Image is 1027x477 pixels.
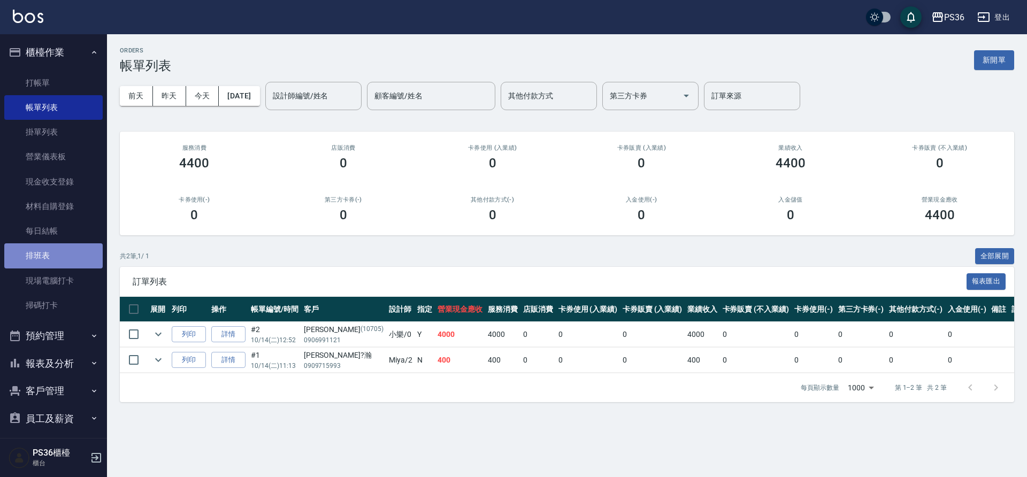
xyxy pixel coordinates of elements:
h3: 帳單列表 [120,58,171,73]
a: 每日結帳 [4,219,103,243]
h2: 第三方卡券(-) [282,196,405,203]
p: 櫃台 [33,458,87,468]
h5: PS36櫃檯 [33,448,87,458]
td: 4000 [485,322,520,347]
td: 0 [792,322,836,347]
th: 列印 [169,297,209,322]
button: 昨天 [153,86,186,106]
button: 全部展開 [975,248,1015,265]
a: 詳情 [211,352,246,368]
h3: 4400 [925,207,955,222]
h3: 0 [340,207,347,222]
th: 指定 [415,297,435,322]
h3: 0 [638,207,645,222]
button: [DATE] [219,86,259,106]
h3: 服務消費 [133,144,256,151]
th: 服務消費 [485,297,520,322]
h3: 0 [638,156,645,171]
td: 0 [945,322,989,347]
td: 0 [792,348,836,373]
p: 第 1–2 筆 共 2 筆 [895,383,947,393]
th: 展開 [148,297,169,322]
td: 0 [836,348,887,373]
h2: 業績收入 [729,144,853,151]
td: #1 [248,348,301,373]
h2: 卡券販賣 (不入業績) [878,144,1001,151]
td: 4000 [685,322,720,347]
td: 0 [520,322,556,347]
h2: ORDERS [120,47,171,54]
img: Logo [13,10,43,23]
a: 材料自購登錄 [4,194,103,219]
th: 卡券販賣 (不入業績) [720,297,792,322]
td: 小樂 /0 [386,322,415,347]
th: 備註 [988,297,1009,322]
td: 0 [556,322,620,347]
td: 400 [685,348,720,373]
td: 400 [435,348,485,373]
a: 詳情 [211,326,246,343]
button: 列印 [172,326,206,343]
button: 前天 [120,86,153,106]
button: 商品管理 [4,432,103,460]
button: expand row [150,326,166,342]
td: #2 [248,322,301,347]
button: 報表匯出 [967,273,1006,290]
th: 第三方卡券(-) [836,297,887,322]
td: 0 [720,322,792,347]
h2: 入金儲值 [729,196,853,203]
td: Miya /2 [386,348,415,373]
td: 0 [720,348,792,373]
div: PS36 [944,11,964,24]
button: Open [678,87,695,104]
h2: 卡券使用 (入業績) [431,144,554,151]
a: 帳單列表 [4,95,103,120]
th: 店販消費 [520,297,556,322]
div: [PERSON_NAME] [304,324,384,335]
p: 0906991121 [304,335,384,345]
a: 營業儀表板 [4,144,103,169]
td: 0 [836,322,887,347]
h2: 營業現金應收 [878,196,1001,203]
td: 0 [886,322,945,347]
button: 報表及分析 [4,350,103,378]
td: 0 [945,348,989,373]
button: 今天 [186,86,219,106]
td: 400 [485,348,520,373]
p: 10/14 (二) 11:13 [251,361,298,371]
button: PS36 [927,6,969,28]
p: 每頁顯示數量 [801,383,839,393]
th: 客戶 [301,297,386,322]
h3: 0 [489,207,496,222]
h2: 店販消費 [282,144,405,151]
a: 排班表 [4,243,103,268]
h3: 0 [787,207,794,222]
img: Person [9,447,30,468]
td: 0 [620,348,685,373]
button: 客戶管理 [4,377,103,405]
h3: 0 [489,156,496,171]
th: 營業現金應收 [435,297,485,322]
a: 現金收支登錄 [4,170,103,194]
td: 0 [620,322,685,347]
p: 10/14 (二) 12:52 [251,335,298,345]
td: Y [415,322,435,347]
th: 操作 [209,297,248,322]
th: 設計師 [386,297,415,322]
span: 訂單列表 [133,276,967,287]
p: 共 2 筆, 1 / 1 [120,251,149,261]
th: 卡券販賣 (入業績) [620,297,685,322]
h3: 0 [190,207,198,222]
p: 0909715993 [304,361,384,371]
th: 其他付款方式(-) [886,297,945,322]
button: 預約管理 [4,322,103,350]
a: 現場電腦打卡 [4,268,103,293]
th: 卡券使用(-) [792,297,836,322]
th: 業績收入 [685,297,720,322]
h2: 其他付款方式(-) [431,196,554,203]
a: 掛單列表 [4,120,103,144]
h2: 入金使用(-) [580,196,703,203]
p: (10705) [361,324,384,335]
h2: 卡券販賣 (入業績) [580,144,703,151]
td: 0 [886,348,945,373]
